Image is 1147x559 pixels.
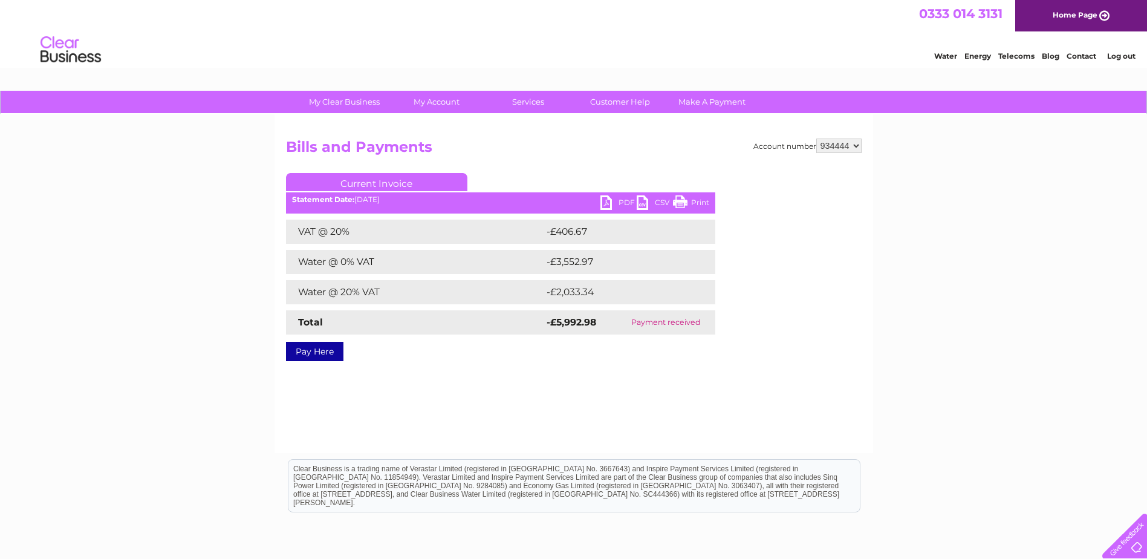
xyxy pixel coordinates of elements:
[753,139,862,153] div: Account number
[478,91,578,113] a: Services
[386,91,486,113] a: My Account
[286,139,862,162] h2: Bills and Payments
[547,316,596,328] strong: -£5,992.98
[544,280,698,304] td: -£2,033.34
[286,342,343,361] a: Pay Here
[964,51,991,60] a: Energy
[616,310,715,335] td: Payment received
[919,6,1002,21] a: 0333 014 3131
[637,195,673,213] a: CSV
[1067,51,1096,60] a: Contact
[288,7,860,59] div: Clear Business is a trading name of Verastar Limited (registered in [GEOGRAPHIC_DATA] No. 3667643...
[673,195,709,213] a: Print
[286,173,467,191] a: Current Invoice
[600,195,637,213] a: PDF
[1107,51,1136,60] a: Log out
[294,91,394,113] a: My Clear Business
[662,91,762,113] a: Make A Payment
[286,195,715,204] div: [DATE]
[570,91,670,113] a: Customer Help
[934,51,957,60] a: Water
[998,51,1035,60] a: Telecoms
[544,250,698,274] td: -£3,552.97
[292,195,354,204] b: Statement Date:
[544,220,695,244] td: -£406.67
[298,316,323,328] strong: Total
[286,280,544,304] td: Water @ 20% VAT
[286,250,544,274] td: Water @ 0% VAT
[1042,51,1059,60] a: Blog
[40,31,102,68] img: logo.png
[286,220,544,244] td: VAT @ 20%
